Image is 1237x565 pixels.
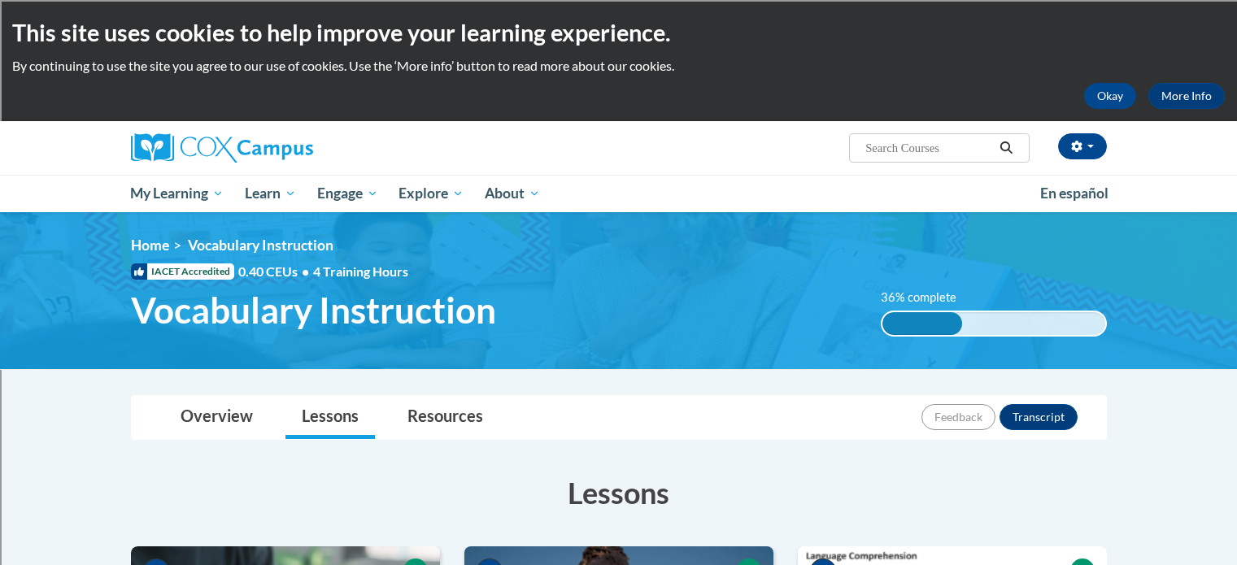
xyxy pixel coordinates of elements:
button: Search [994,138,1018,158]
span: Vocabulary Instruction [188,237,333,254]
span: Vocabulary Instruction [131,289,496,332]
a: Explore [388,175,474,212]
a: Engage [307,175,389,212]
a: En español [1030,176,1119,211]
span: • [302,263,309,279]
button: Account Settings [1058,133,1107,159]
a: Cox Campus [131,133,440,163]
span: En español [1040,185,1109,202]
input: Search Courses [864,138,994,158]
a: About [474,175,551,212]
div: 36% complete [882,312,962,335]
span: About [485,184,540,203]
span: 4 Training Hours [313,263,408,279]
span: Learn [245,184,296,203]
a: My Learning [120,175,235,212]
img: Cox Campus [131,133,313,163]
a: Home [131,237,169,254]
span: My Learning [130,184,224,203]
div: Main menu [107,175,1131,212]
span: Explore [399,184,464,203]
span: 0.40 CEUs [238,263,313,280]
span: IACET Accredited [131,263,234,280]
a: Learn [234,175,307,212]
span: Engage [317,184,378,203]
label: 36% complete [881,289,974,306]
